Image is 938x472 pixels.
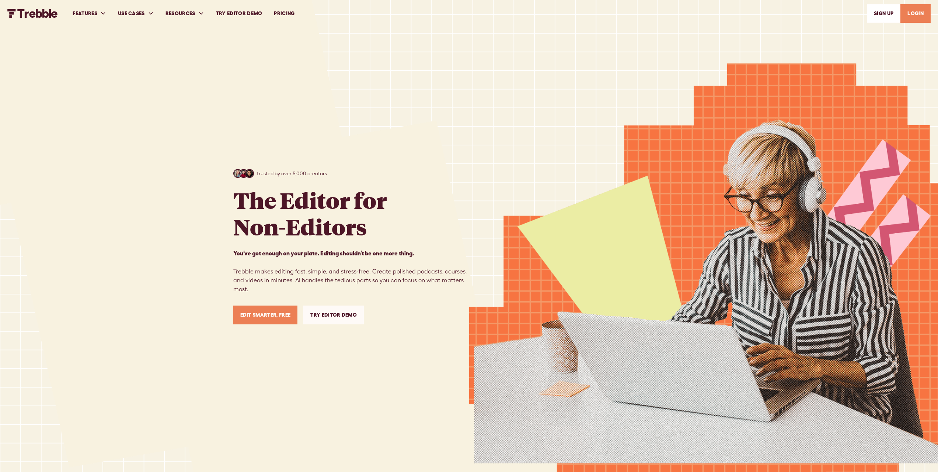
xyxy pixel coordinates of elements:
a: home [7,9,58,18]
p: trusted by over 5,000 creators [257,170,327,178]
div: RESOURCES [160,1,210,26]
div: USE CASES [112,1,160,26]
a: Edit Smarter, Free [233,306,298,324]
div: FEATURES [67,1,112,26]
a: Try Editor Demo [303,306,364,324]
strong: You’ve got enough on your plate. Editing shouldn’t be one more thing. ‍ [233,250,414,256]
div: FEATURES [73,10,97,17]
h1: The Editor for Non-Editors [233,187,387,240]
div: USE CASES [118,10,145,17]
p: Trebble makes editing fast, simple, and stress-free. Create polished podcasts, courses, and video... [233,249,469,294]
div: RESOURCES [165,10,195,17]
a: Try Editor Demo [210,1,268,26]
a: SIGn UP [867,4,900,23]
a: LOGIN [900,4,931,23]
img: Trebble FM Logo [7,9,58,18]
a: PRICING [268,1,300,26]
